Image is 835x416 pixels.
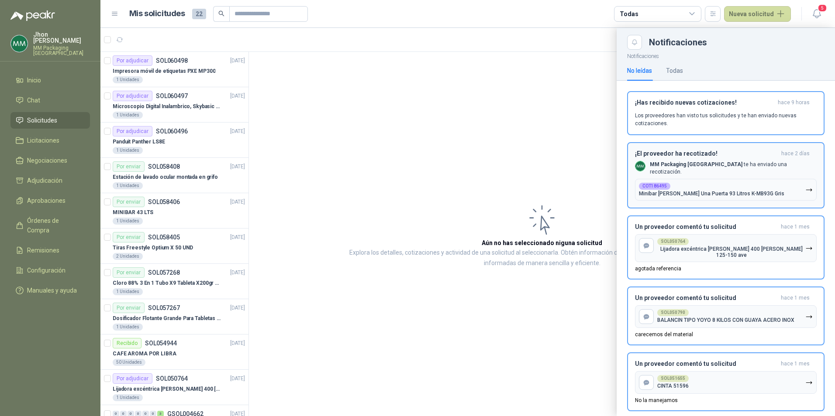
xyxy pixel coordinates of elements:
button: ¡Has recibido nuevas cotizaciones!hace 9 horas Los proveedores han visto tus solicitudes y te han... [627,91,825,135]
h3: ¡El proveedor ha recotizado! [635,150,778,157]
p: No la manejamos [635,397,678,403]
div: SOL051655 [657,375,689,382]
p: carecemos del material [635,331,693,338]
a: Aprobaciones [10,192,90,209]
a: Licitaciones [10,132,90,149]
div: SOL050790 [657,309,689,316]
p: Jhon [PERSON_NAME] [33,31,90,44]
a: Adjudicación [10,172,90,189]
span: 5 [818,4,827,12]
h3: Un proveedor comentó tu solicitud [635,360,777,368]
div: Todas [620,9,638,19]
img: Company Logo [11,35,28,52]
h3: Un proveedor comentó tu solicitud [635,294,777,302]
a: Remisiones [10,242,90,259]
h1: Mis solicitudes [129,7,185,20]
a: Inicio [10,72,90,89]
p: agotada referencia [635,266,681,272]
span: Adjudicación [27,176,62,185]
button: SOL050790BALANCIN TIPO YOYO 8 KILOS CON GUAYA ACERO INOX [635,305,817,328]
p: te ha enviado una recotización. [650,161,817,176]
span: Aprobaciones [27,196,66,205]
div: No leídas [627,66,652,75]
span: Licitaciones [27,136,59,145]
span: 22 [192,9,206,19]
button: SOL050764Lijadora excéntrica [PERSON_NAME] 400 [PERSON_NAME] 125-150 ave [635,234,817,262]
img: Company Logo [635,161,645,171]
p: Minibar [PERSON_NAME] Una Puerta 93 Litros K-MB93G Gris [639,191,784,197]
span: hace 9 horas [778,99,810,106]
button: Nueva solicitud [724,6,791,22]
span: Manuales y ayuda [27,286,77,295]
div: SOL050764 [657,238,689,245]
h3: ¡Has recibido nuevas cotizaciones! [635,99,774,106]
span: Solicitudes [27,116,57,125]
button: Close [627,35,642,50]
p: CINTA 51596 [657,383,689,389]
button: SOL051655CINTA 51596 [635,371,817,394]
h3: Un proveedor comentó tu solicitud [635,223,777,231]
p: Notificaciones [617,50,835,61]
span: Negociaciones [27,156,67,165]
span: search [218,10,224,17]
button: Un proveedor comentó tu solicitudhace 1 mes SOL050790BALANCIN TIPO YOYO 8 KILOS CON GUAYA ACERO I... [627,286,825,345]
span: hace 2 días [781,150,810,157]
button: 5 [809,6,825,22]
button: ¡El proveedor ha recotizado!hace 2 días Company LogoMM Packaging [GEOGRAPHIC_DATA] te ha enviado ... [627,142,825,209]
span: Inicio [27,75,41,85]
span: hace 1 mes [781,360,810,368]
a: Órdenes de Compra [10,212,90,239]
p: MM Packaging [GEOGRAPHIC_DATA] [33,45,90,56]
a: Configuración [10,262,90,279]
span: Chat [27,95,40,105]
div: Notificaciones [649,38,825,47]
a: Manuales y ayuda [10,282,90,299]
p: Lijadora excéntrica [PERSON_NAME] 400 [PERSON_NAME] 125-150 ave [657,246,805,258]
span: Remisiones [27,246,59,255]
div: Todas [666,66,683,75]
p: Los proveedores han visto tus solicitudes y te han enviado nuevas cotizaciones. [635,112,817,127]
a: Negociaciones [10,152,90,169]
button: Un proveedor comentó tu solicitudhace 1 mes SOL050764Lijadora excéntrica [PERSON_NAME] 400 [PERSO... [627,215,825,280]
span: hace 1 mes [781,223,810,231]
span: Configuración [27,266,66,275]
a: Solicitudes [10,112,90,129]
button: COT186495Minibar [PERSON_NAME] Una Puerta 93 Litros K-MB93G Gris [635,179,817,201]
a: Chat [10,92,90,109]
b: MM Packaging [GEOGRAPHIC_DATA] [650,161,742,167]
button: Un proveedor comentó tu solicitudhace 1 mes SOL051655CINTA 51596No la manejamos [627,352,825,411]
img: Logo peakr [10,10,55,21]
b: COT186495 [642,184,667,188]
span: Órdenes de Compra [27,216,82,235]
span: hace 1 mes [781,294,810,302]
p: BALANCIN TIPO YOYO 8 KILOS CON GUAYA ACERO INOX [657,317,794,323]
